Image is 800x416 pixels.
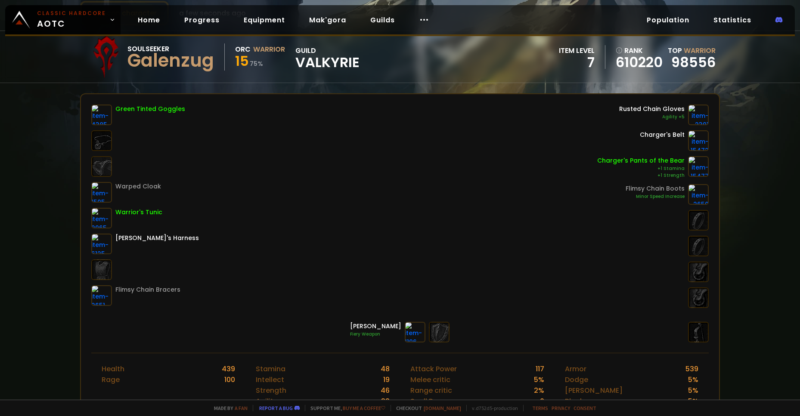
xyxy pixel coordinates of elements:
div: Strength [256,385,286,396]
div: 0 [540,396,544,407]
div: [PERSON_NAME]'s Harness [115,234,199,243]
a: Statistics [707,11,758,29]
a: Guilds [363,11,402,29]
div: [PERSON_NAME] [350,322,401,331]
a: Home [131,11,167,29]
div: [PERSON_NAME] [565,385,623,396]
div: guild [295,45,360,69]
div: 5 % [688,374,698,385]
span: Warrior [684,46,716,55]
a: Mak'gora [302,11,353,29]
img: item-2965 [91,208,112,228]
div: Melee critic [410,374,450,385]
div: Block [565,396,584,407]
a: [DOMAIN_NAME] [424,405,461,411]
img: item-15477 [688,156,709,177]
div: Soulseeker [127,43,214,54]
a: Privacy [552,405,570,411]
div: 19 [383,374,390,385]
div: Intellect [256,374,284,385]
div: Attack Power [410,364,457,374]
div: Orc [235,44,251,55]
a: Population [640,11,696,29]
div: 5 % [688,396,698,407]
a: Terms [532,405,548,411]
div: 46 [381,385,390,396]
div: Flimsy Chain Boots [626,184,685,193]
div: +1 Strength [597,172,685,179]
div: +1 Stamina [597,165,685,172]
small: Classic Hardcore [37,9,106,17]
div: 48 [381,364,390,374]
div: Dodge [565,374,588,385]
a: Buy me a coffee [343,405,385,411]
a: 98556 [671,52,716,72]
div: Fiery Weapon [350,331,401,338]
div: Rage [102,374,120,385]
img: item-2391 [688,105,709,125]
div: rank [616,45,663,56]
a: Equipment [237,11,292,29]
img: item-4385 [91,105,112,125]
div: item level [559,45,595,56]
img: item-2650 [688,184,709,205]
button: Scan character [80,1,169,25]
img: item-2651 [91,285,112,306]
a: Classic HardcoreAOTC [5,5,121,34]
div: Charger's Belt [640,130,685,139]
img: item-6125 [91,234,112,254]
div: Flimsy Chain Bracers [115,285,180,294]
span: v. d752d5 - production [466,405,518,411]
div: 100 [224,374,235,385]
span: AOTC [37,9,106,30]
span: Checkout [391,405,461,411]
div: 439 [222,364,235,374]
span: 15 [235,51,249,71]
div: 7 [559,56,595,69]
div: 539 [685,364,698,374]
a: Progress [177,11,226,29]
div: Green Tinted Goggles [115,105,185,114]
a: a fan [235,405,248,411]
span: Made by [209,405,248,411]
div: 32 [381,396,390,407]
a: Report a bug [259,405,293,411]
span: Valkyrie [295,56,360,69]
div: 5 % [534,374,544,385]
div: 117 [536,364,544,374]
img: item-15472 [688,130,709,151]
img: item-1196 [405,322,425,342]
div: Rusted Chain Gloves [619,105,685,114]
div: Armor [565,364,586,374]
div: Warrior [253,44,285,55]
div: 2 % [534,385,544,396]
div: Charger's Pants of the Bear [597,156,685,165]
div: Health [102,364,124,374]
a: Consent [574,405,596,411]
div: Range critic [410,385,452,396]
div: Minor Speed Increase [626,193,685,200]
img: item-1505 [91,182,112,203]
div: Agility [256,396,277,407]
small: 75 % [250,59,263,68]
div: Warrior's Tunic [115,208,162,217]
div: Warped Cloak [115,182,161,191]
div: Stamina [256,364,285,374]
div: Top [668,45,716,56]
div: 5 % [688,385,698,396]
a: 610220 [616,56,663,69]
div: Spell Power [410,396,450,407]
div: Galenzug [127,54,214,67]
div: Agility +5 [619,114,685,120]
span: Support me, [305,405,385,411]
